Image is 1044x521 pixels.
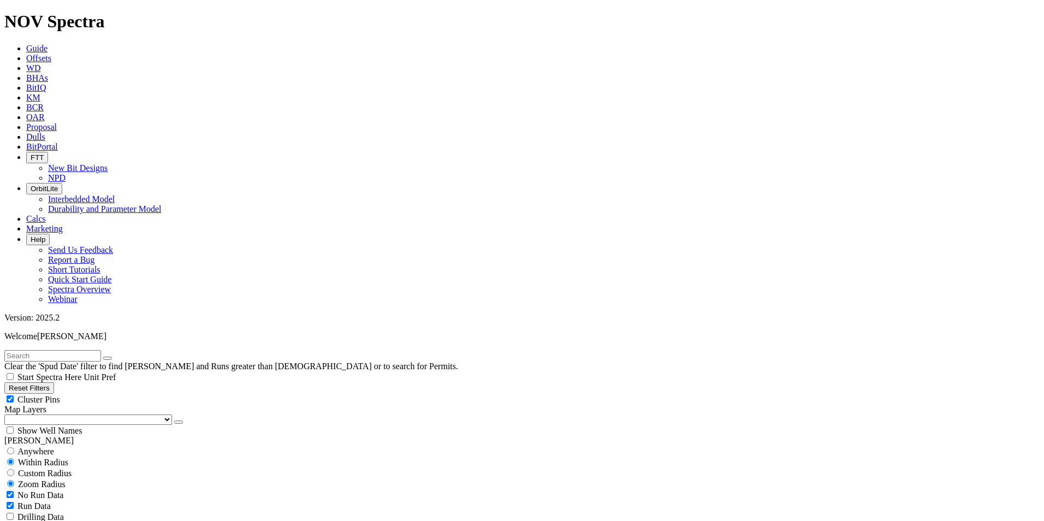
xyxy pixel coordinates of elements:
span: Custom Radius [18,469,72,478]
span: Start Spectra Here [17,372,81,382]
span: No Run Data [17,490,63,500]
span: Map Layers [4,405,46,414]
a: Guide [26,44,48,53]
input: Start Spectra Here [7,373,14,380]
button: OrbitLite [26,183,62,194]
a: Interbedded Model [48,194,115,204]
a: BHAs [26,73,48,82]
input: Search [4,350,101,362]
a: Report a Bug [48,255,94,264]
span: Help [31,235,45,244]
a: Spectra Overview [48,285,111,294]
span: Within Radius [18,458,68,467]
a: Webinar [48,294,78,304]
span: Run Data [17,501,51,511]
span: [PERSON_NAME] [37,331,106,341]
a: BCR [26,103,44,112]
button: Help [26,234,50,245]
p: Welcome [4,331,1040,341]
a: KM [26,93,40,102]
div: [PERSON_NAME] [4,436,1040,446]
a: OAR [26,113,45,122]
span: Clear the 'Spud Date' filter to find [PERSON_NAME] and Runs greater than [DEMOGRAPHIC_DATA] or to... [4,362,458,371]
span: Anywhere [17,447,54,456]
a: Proposal [26,122,57,132]
span: Cluster Pins [17,395,60,404]
span: FTT [31,153,44,162]
a: Offsets [26,54,51,63]
span: Show Well Names [17,426,82,435]
a: Dulls [26,132,45,141]
a: Durability and Parameter Model [48,204,162,214]
span: OrbitLite [31,185,58,193]
button: FTT [26,152,48,163]
a: Marketing [26,224,63,233]
a: BitIQ [26,83,46,92]
span: Unit Pref [84,372,116,382]
div: Version: 2025.2 [4,313,1040,323]
a: Send Us Feedback [48,245,113,254]
a: WD [26,63,41,73]
a: New Bit Designs [48,163,108,173]
h1: NOV Spectra [4,11,1040,32]
span: Zoom Radius [18,479,66,489]
button: Reset Filters [4,382,54,394]
a: BitPortal [26,142,58,151]
a: Quick Start Guide [48,275,111,284]
a: NPD [48,173,66,182]
a: Calcs [26,214,46,223]
a: Short Tutorials [48,265,100,274]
